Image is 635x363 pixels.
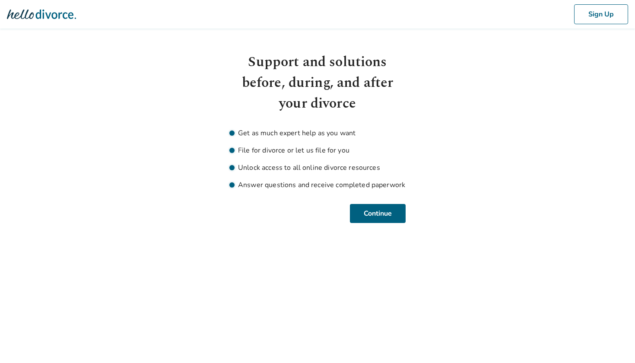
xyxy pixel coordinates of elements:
[350,204,406,223] button: Continue
[229,145,406,156] li: File for divorce or let us file for you
[229,162,406,173] li: Unlock access to all online divorce resources
[574,4,628,24] button: Sign Up
[229,128,406,138] li: Get as much expert help as you want
[229,52,406,114] h1: Support and solutions before, during, and after your divorce
[229,180,406,190] li: Answer questions and receive completed paperwork
[7,6,76,23] img: Hello Divorce Logo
